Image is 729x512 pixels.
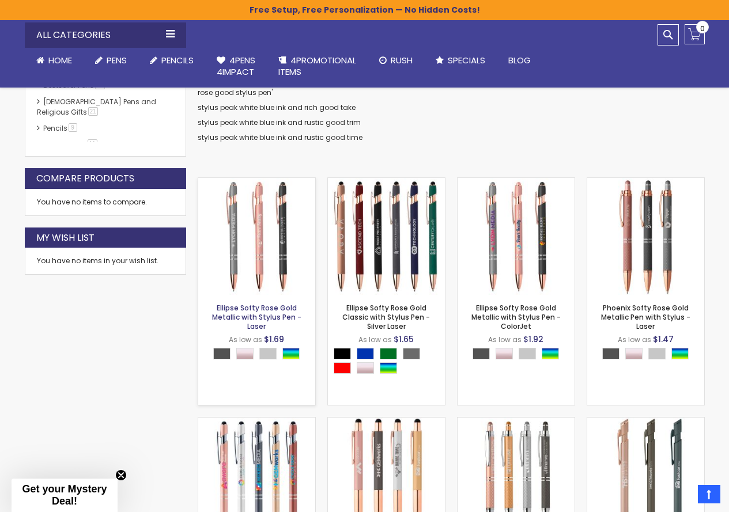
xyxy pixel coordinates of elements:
[198,178,315,295] img: Ellipse Softy Rose Gold Metallic with Stylus Pen - Laser
[161,54,194,66] span: Pencils
[40,123,81,133] a: Pencils9
[671,348,689,359] div: Assorted
[357,348,374,359] div: Blue
[497,48,542,73] a: Blog
[403,348,420,359] div: Grey
[380,362,397,374] div: Assorted
[587,417,704,427] a: Pacific Softy Metallic Pen with Stylus - Laser Engraved
[448,54,485,66] span: Specials
[458,177,575,187] a: Ellipse Softy Rose Gold Metallic with Stylus Pen - ColorJet
[334,362,351,374] div: Red
[368,48,424,73] a: Rush
[328,417,445,427] a: Baltic Softy Rose Gold Pen with Stylus - Laser
[358,335,392,344] span: As low as
[625,348,643,359] div: Rose Gold
[653,333,674,345] span: $1.47
[25,189,186,216] div: You have no items to compare.
[508,54,531,66] span: Blog
[88,139,97,148] span: 11
[37,97,156,117] a: [DEMOGRAPHIC_DATA] Pens and Religious Gifts21
[267,48,368,85] a: 4PROMOTIONALITEMS
[473,348,565,362] div: Select A Color
[328,178,445,295] img: Ellipse Softy Rose Gold Classic with Stylus Pen - Silver Laser
[342,303,430,331] a: Ellipse Softy Rose Gold Classic with Stylus Pen - Silver Laser
[40,139,101,149] a: hp-featured11
[700,23,705,34] span: 0
[473,348,490,359] div: Gunmetal
[328,177,445,187] a: Ellipse Softy Rose Gold Classic with Stylus Pen - Silver Laser
[37,256,174,266] div: You have no items in your wish list.
[198,103,356,112] a: stylus peak white blue ink and rich good take
[213,348,231,359] div: Gunmetal
[334,348,445,377] div: Select A Color
[618,335,651,344] span: As low as
[458,178,575,295] img: Ellipse Softy Rose Gold Metallic with Stylus Pen - ColorJet
[25,22,186,48] div: All Categories
[334,348,351,359] div: Black
[602,348,620,359] div: Gunmetal
[198,417,315,427] a: Ellipse Softy Metallic with Stylus Pen - ColorJet
[115,469,127,481] button: Close teaser
[542,348,559,359] div: Assorted
[198,88,273,97] a: rose good stylus pen'
[138,48,205,73] a: Pencils
[198,117,361,127] a: stylus peak white blue ink and rustic good trim
[88,107,98,116] span: 21
[213,348,305,362] div: Select A Color
[212,303,301,331] a: Ellipse Softy Rose Gold Metallic with Stylus Pen - Laser
[205,48,267,85] a: 4Pens4impact
[84,48,138,73] a: Pens
[685,24,705,44] a: 0
[36,232,95,244] strong: My Wish List
[587,178,704,295] img: Phoenix Softy Rose Gold Metallic Pen with Stylus - Laser
[229,335,262,344] span: As low as
[48,54,72,66] span: Home
[69,123,77,132] span: 9
[523,333,543,345] span: $1.92
[282,348,300,359] div: Assorted
[458,417,575,427] a: Phoenix Softy Metallic with Stylus Pen - Laser
[488,335,522,344] span: As low as
[602,348,694,362] div: Select A Color
[380,348,397,359] div: Green
[601,303,690,331] a: Phoenix Softy Rose Gold Metallic Pen with Stylus - Laser
[391,54,413,66] span: Rush
[519,348,536,359] div: Silver
[634,481,729,512] iframe: Google Customer Reviews
[424,48,497,73] a: Specials
[259,348,277,359] div: Silver
[357,362,374,374] div: Rose Gold
[198,177,315,187] a: Ellipse Softy Rose Gold Metallic with Stylus Pen - Laser
[36,172,134,185] strong: Compare Products
[12,479,118,512] div: Get your Mystery Deal!Close teaser
[22,483,107,507] span: Get your Mystery Deal!
[25,48,84,73] a: Home
[198,132,362,142] a: stylus peak white blue ink and rustic good time
[587,177,704,187] a: Phoenix Softy Rose Gold Metallic Pen with Stylus - Laser
[496,348,513,359] div: Rose Gold
[40,81,109,90] a: Bestseller Pens11
[648,348,666,359] div: Silver
[264,333,284,345] span: $1.69
[217,54,255,78] span: 4Pens 4impact
[236,348,254,359] div: Rose Gold
[107,54,127,66] span: Pens
[278,54,356,78] span: 4PROMOTIONAL ITEMS
[471,303,561,331] a: Ellipse Softy Rose Gold Metallic with Stylus Pen - ColorJet
[394,333,414,345] span: $1.65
